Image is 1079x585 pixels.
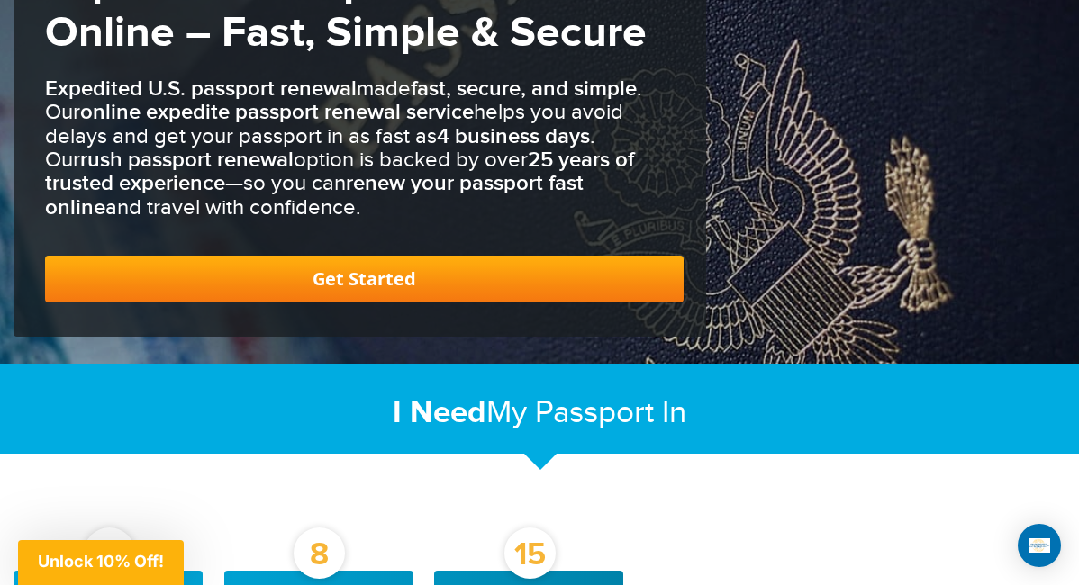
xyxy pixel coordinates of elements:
div: 15 [504,527,556,579]
strong: I Need [393,393,486,432]
b: renew your passport fast online [45,170,584,220]
div: 3-4 [84,527,135,579]
div: Open Intercom Messenger [1018,524,1061,567]
b: online expedite passport renewal service [80,99,474,125]
a: Get Started [45,256,684,302]
h2: My [14,393,1065,432]
span: Unlock 10% Off! [38,552,164,571]
div: Unlock 10% Off! [18,540,184,585]
h3: made . Our helps you avoid delays and get your passport in as fast as . Our option is backed by o... [45,77,684,220]
b: 4 business days [437,123,590,149]
div: 8 [294,527,345,579]
b: fast, secure, and simple [411,76,637,102]
b: rush passport renewal [80,147,294,173]
span: Passport In [535,394,686,431]
b: Expedited U.S. passport renewal [45,76,357,102]
b: 25 years of trusted experience [45,147,634,196]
